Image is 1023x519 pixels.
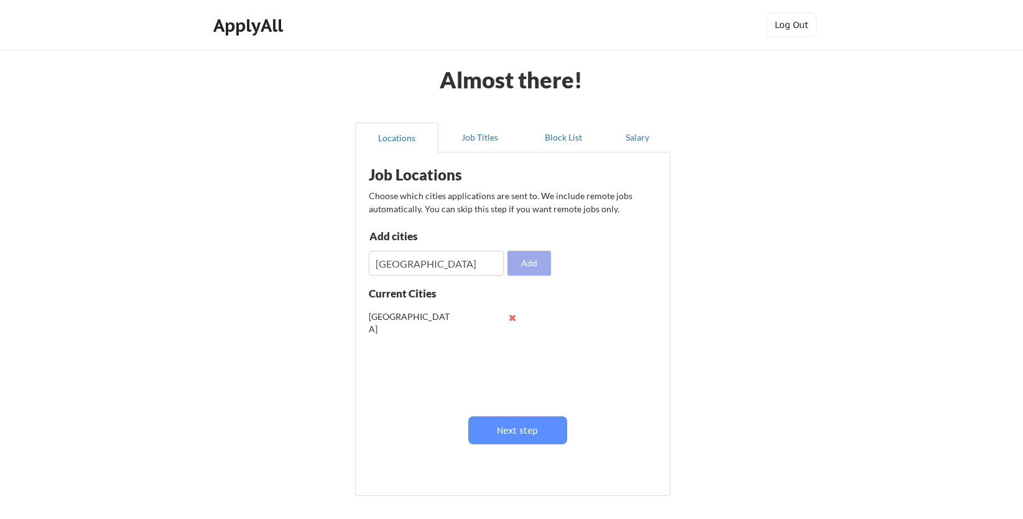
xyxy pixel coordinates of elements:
[369,167,525,182] div: Job Locations
[213,15,287,36] div: ApplyAll
[369,311,450,335] div: [GEOGRAPHIC_DATA]
[468,416,567,444] button: Next step
[424,68,598,91] div: Almost there!
[369,231,498,241] div: Add cities
[522,123,605,152] button: Block List
[438,123,522,152] button: Job Titles
[507,251,551,276] button: Add
[369,288,463,299] div: Current Cities
[355,123,438,152] button: Locations
[369,251,504,276] input: Type here...
[767,12,817,37] button: Log Out
[605,123,670,152] button: Salary
[369,189,655,215] div: Choose which cities applications are sent to. We include remote jobs automatically. You can skip ...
